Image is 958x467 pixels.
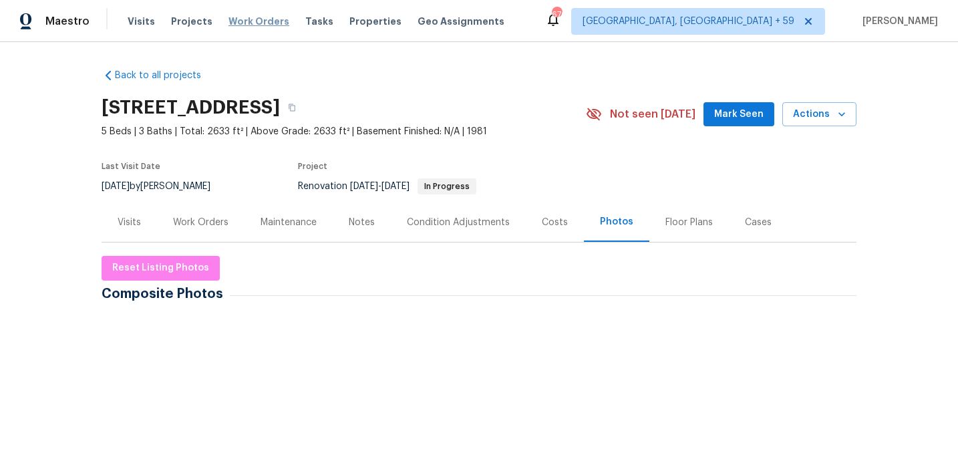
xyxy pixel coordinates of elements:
[857,15,938,28] span: [PERSON_NAME]
[102,101,280,114] h2: [STREET_ADDRESS]
[349,15,402,28] span: Properties
[102,256,220,281] button: Reset Listing Photos
[102,287,230,301] span: Composite Photos
[298,162,327,170] span: Project
[583,15,794,28] span: [GEOGRAPHIC_DATA], [GEOGRAPHIC_DATA] + 59
[171,15,212,28] span: Projects
[665,216,713,229] div: Floor Plans
[102,69,230,82] a: Back to all projects
[305,17,333,26] span: Tasks
[350,182,410,191] span: -
[793,106,846,123] span: Actions
[128,15,155,28] span: Visits
[261,216,317,229] div: Maintenance
[419,182,475,190] span: In Progress
[45,15,90,28] span: Maestro
[349,216,375,229] div: Notes
[407,216,510,229] div: Condition Adjustments
[118,216,141,229] div: Visits
[610,108,695,121] span: Not seen [DATE]
[714,106,764,123] span: Mark Seen
[298,182,476,191] span: Renovation
[745,216,772,229] div: Cases
[102,182,130,191] span: [DATE]
[782,102,856,127] button: Actions
[418,15,504,28] span: Geo Assignments
[173,216,228,229] div: Work Orders
[381,182,410,191] span: [DATE]
[112,260,209,277] span: Reset Listing Photos
[703,102,774,127] button: Mark Seen
[552,8,561,21] div: 676
[600,215,633,228] div: Photos
[542,216,568,229] div: Costs
[280,96,304,120] button: Copy Address
[102,178,226,194] div: by [PERSON_NAME]
[228,15,289,28] span: Work Orders
[350,182,378,191] span: [DATE]
[102,125,586,138] span: 5 Beds | 3 Baths | Total: 2633 ft² | Above Grade: 2633 ft² | Basement Finished: N/A | 1981
[102,162,160,170] span: Last Visit Date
